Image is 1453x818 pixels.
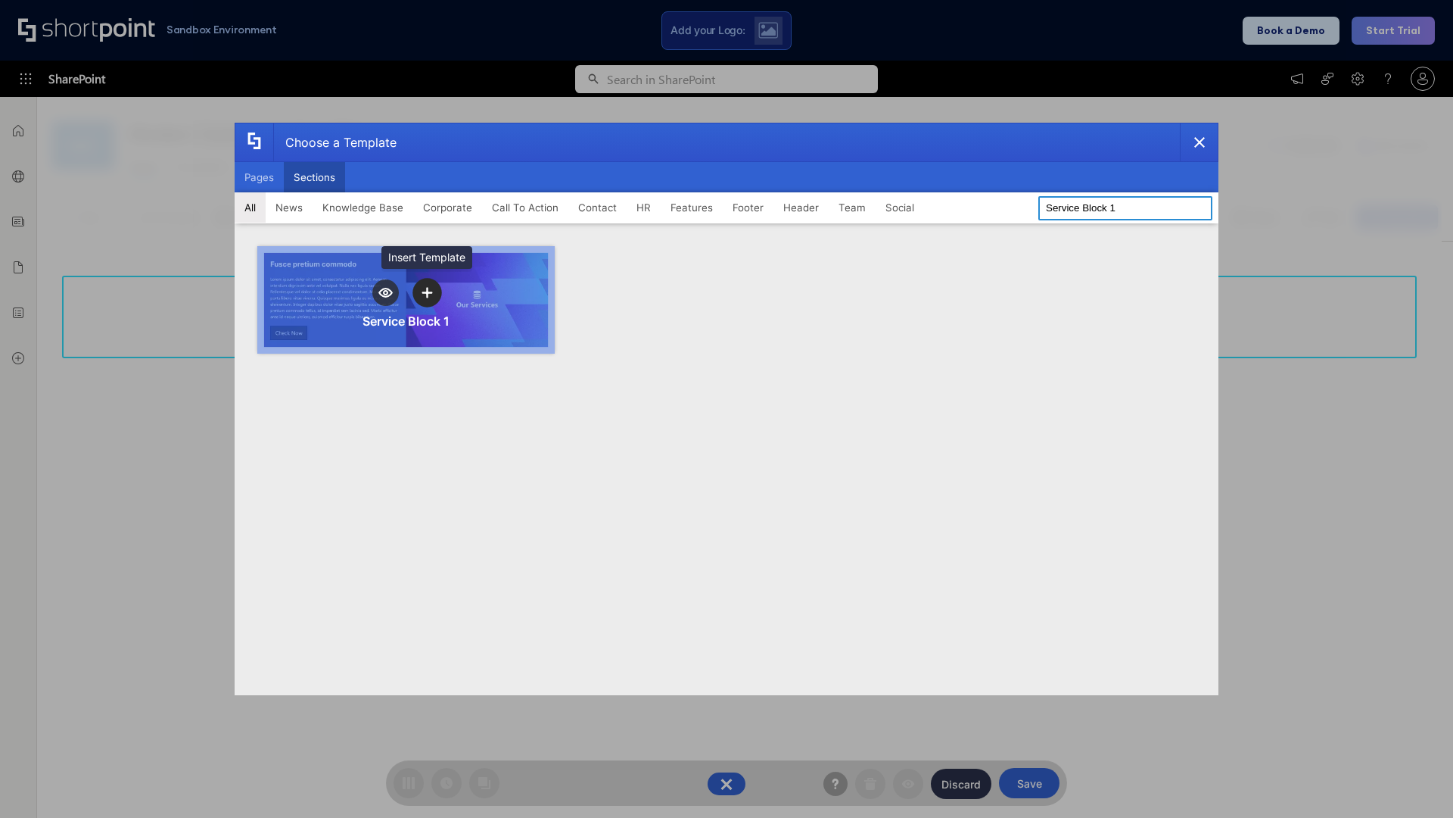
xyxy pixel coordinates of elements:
button: Features [661,192,723,223]
button: News [266,192,313,223]
button: HR [627,192,661,223]
button: Pages [235,162,284,192]
button: All [235,192,266,223]
button: Call To Action [482,192,568,223]
button: Footer [723,192,773,223]
div: Service Block 1 [362,314,450,329]
button: Sections [284,162,345,192]
input: Search [1038,196,1212,220]
div: Choose a Template [273,123,397,161]
button: Contact [568,192,627,223]
iframe: Chat Widget [1181,642,1453,818]
button: Social [876,192,924,223]
button: Knowledge Base [313,192,413,223]
div: template selector [235,123,1218,695]
button: Corporate [413,192,482,223]
button: Team [829,192,876,223]
button: Header [773,192,829,223]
